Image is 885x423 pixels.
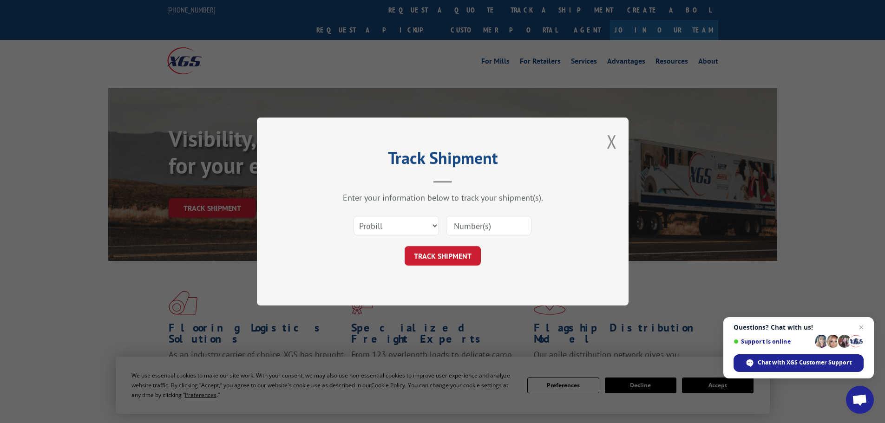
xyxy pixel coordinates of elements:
[856,322,867,333] span: Close chat
[405,246,481,266] button: TRACK SHIPMENT
[846,386,874,414] div: Open chat
[303,151,582,169] h2: Track Shipment
[758,358,852,367] span: Chat with XGS Customer Support
[446,216,531,235] input: Number(s)
[734,338,812,345] span: Support is online
[734,354,864,372] div: Chat with XGS Customer Support
[734,324,864,331] span: Questions? Chat with us!
[303,192,582,203] div: Enter your information below to track your shipment(s).
[607,129,617,154] button: Close modal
